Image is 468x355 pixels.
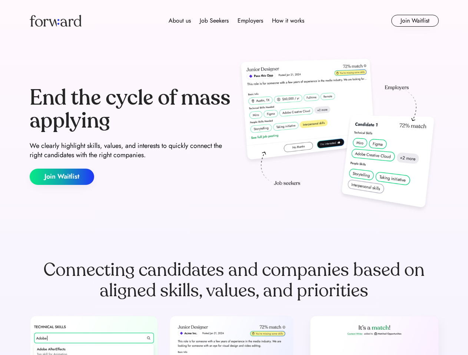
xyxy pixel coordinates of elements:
div: Employers [238,16,263,25]
div: How it works [272,16,304,25]
div: About us [169,16,191,25]
div: Connecting candidates and companies based on aligned skills, values, and priorities [30,260,439,301]
div: Job Seekers [200,16,229,25]
img: Forward logo [30,15,82,27]
button: Join Waitlist [30,169,94,185]
button: Join Waitlist [391,15,439,27]
img: hero-image.png [237,56,439,215]
div: We clearly highlight skills, values, and interests to quickly connect the right candidates with t... [30,141,231,160]
div: End the cycle of mass applying [30,87,231,132]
